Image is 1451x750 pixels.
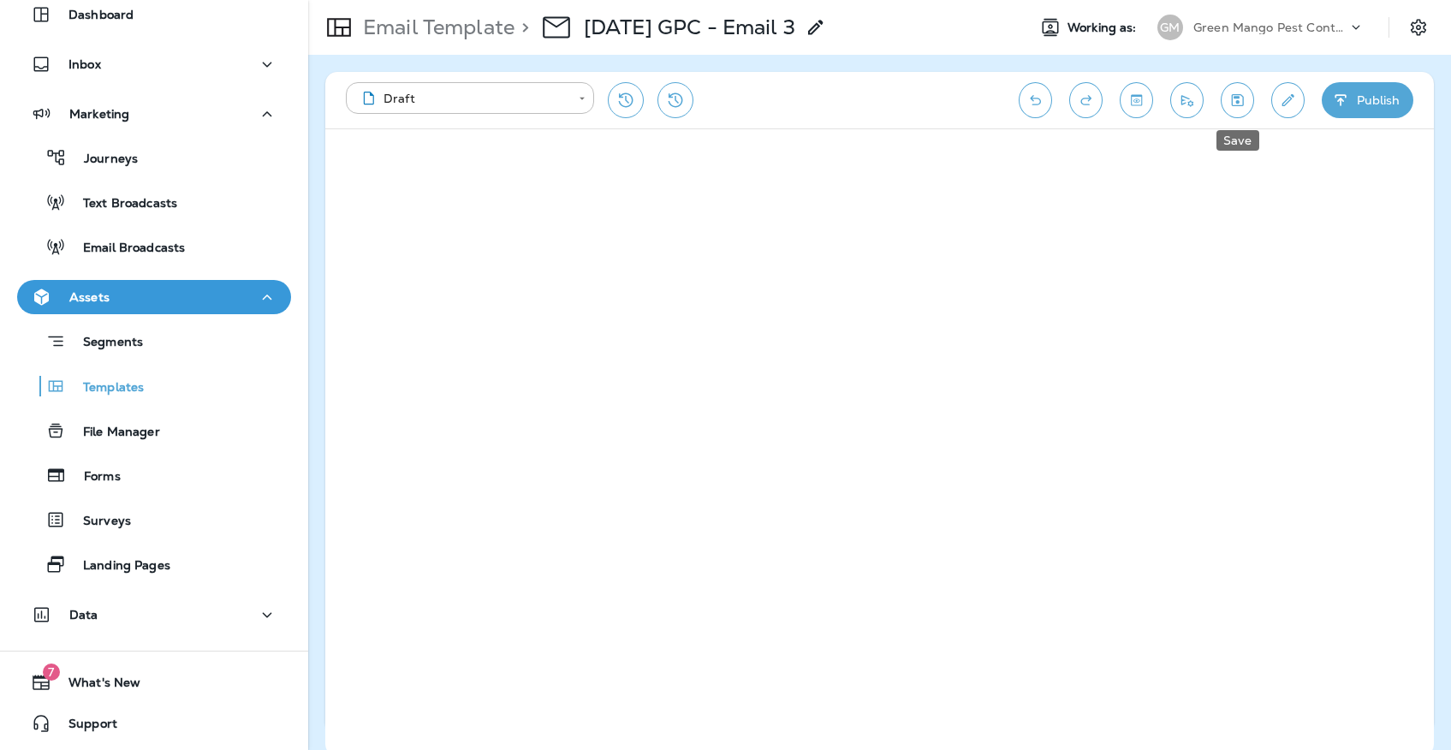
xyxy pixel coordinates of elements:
[1322,82,1413,118] button: Publish
[17,97,291,131] button: Marketing
[1019,82,1052,118] button: Undo
[43,664,60,681] span: 7
[17,47,291,81] button: Inbox
[356,15,514,40] p: Email Template
[17,368,291,404] button: Templates
[17,546,291,582] button: Landing Pages
[17,502,291,538] button: Surveys
[67,469,121,485] p: Forms
[17,598,291,632] button: Data
[1216,130,1259,151] div: Save
[17,457,291,493] button: Forms
[17,665,291,699] button: 7What's New
[51,676,140,696] span: What's New
[66,558,170,574] p: Landing Pages
[584,15,795,40] div: September '25 GPC - Email 3
[17,229,291,265] button: Email Broadcasts
[17,140,291,176] button: Journeys
[66,241,185,257] p: Email Broadcasts
[1120,82,1153,118] button: Toggle preview
[68,8,134,21] p: Dashboard
[69,107,129,121] p: Marketing
[17,280,291,314] button: Assets
[514,15,529,40] p: >
[17,323,291,360] button: Segments
[1069,82,1103,118] button: Redo
[66,380,144,396] p: Templates
[17,706,291,741] button: Support
[67,152,138,168] p: Journeys
[1170,82,1204,118] button: Send test email
[69,290,110,304] p: Assets
[584,15,795,40] p: [DATE] GPC - Email 3
[1221,82,1254,118] button: Save
[1193,21,1347,34] p: Green Mango Pest Control
[66,196,177,212] p: Text Broadcasts
[69,608,98,622] p: Data
[1271,82,1305,118] button: Edit details
[17,184,291,220] button: Text Broadcasts
[68,57,101,71] p: Inbox
[66,335,143,352] p: Segments
[66,425,160,441] p: File Manager
[1403,12,1434,43] button: Settings
[1157,15,1183,40] div: GM
[17,413,291,449] button: File Manager
[358,90,567,107] div: Draft
[1067,21,1140,35] span: Working as:
[51,717,117,737] span: Support
[608,82,644,118] button: Restore from previous version
[66,514,131,530] p: Surveys
[657,82,693,118] button: View Changelog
